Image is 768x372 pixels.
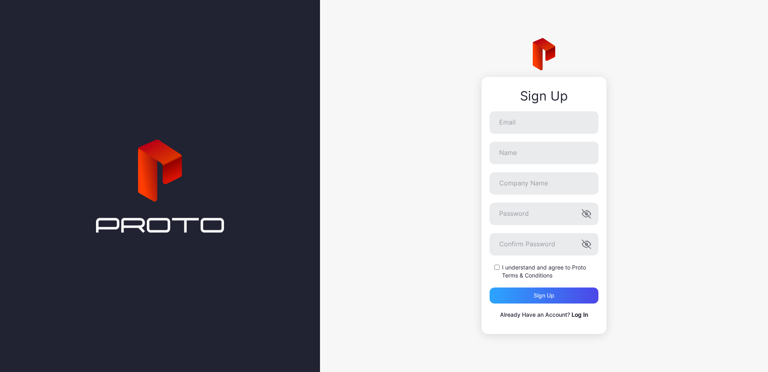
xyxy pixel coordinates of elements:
[502,264,586,279] a: Proto Terms & Conditions
[534,292,554,299] div: Sign up
[490,172,598,195] input: Company Name
[582,239,591,249] button: Confirm Password
[490,89,598,103] div: Sign Up
[572,311,588,318] a: Log In
[490,233,598,255] input: Confirm Password
[490,142,598,164] input: Name
[502,263,598,280] label: I understand and agree to
[490,203,598,225] input: Password
[490,288,598,304] button: Sign up
[582,209,591,219] button: Password
[490,310,598,320] p: Already Have an Account?
[490,111,598,134] input: Email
